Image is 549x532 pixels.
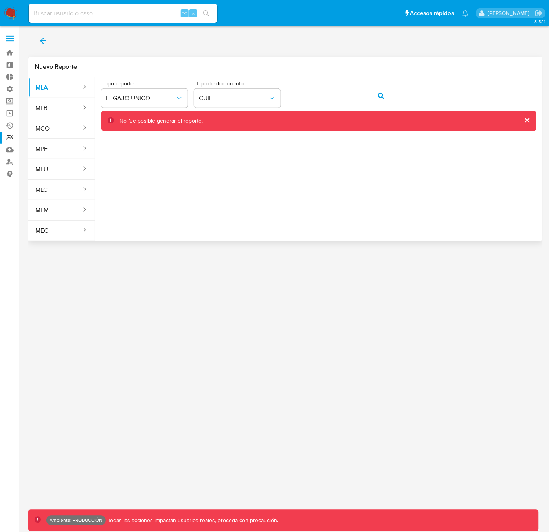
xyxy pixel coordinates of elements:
button: search-icon [198,8,214,19]
p: Todas las acciones impactan usuarios reales, proceda con precaución. [106,517,279,525]
a: Notificaciones [462,10,469,17]
span: s [192,9,195,17]
span: Accesos rápidos [410,9,454,17]
p: Ambiente: PRODUCCIÓN [50,519,103,522]
a: Salir [535,9,543,17]
p: yamil.zavala@mercadolibre.com [488,9,532,17]
span: ⌥ [182,9,187,17]
input: Buscar usuario o caso... [29,8,217,18]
